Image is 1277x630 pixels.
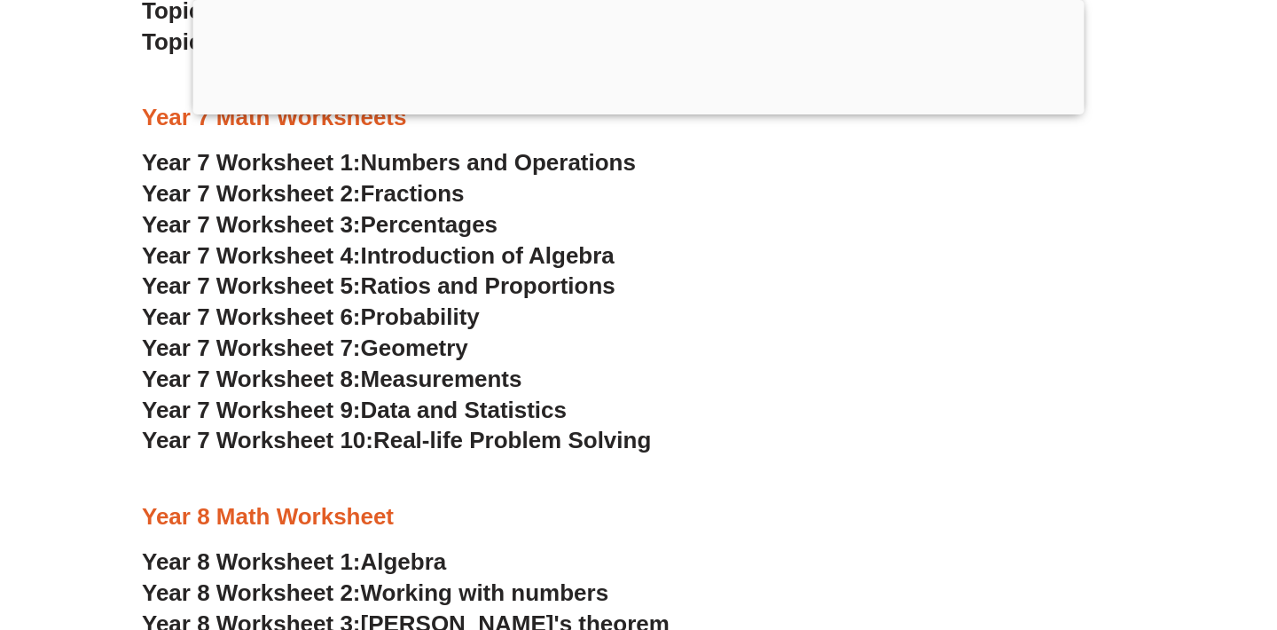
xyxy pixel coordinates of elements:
span: Year 7 Worksheet 1: [142,149,361,176]
span: Data and Statistics [361,397,568,423]
span: Year 7 Worksheet 2: [142,180,361,207]
span: Year 7 Worksheet 3: [142,211,361,238]
a: Year 8 Worksheet 1:Algebra [142,548,446,575]
span: Algebra [361,548,447,575]
a: Year 8 Worksheet 2:Working with numbers [142,579,608,606]
span: Introduction of Algebra [361,242,615,269]
a: Year 7 Worksheet 10:Real-life Problem Solving [142,427,651,453]
a: Year 7 Worksheet 6:Probability [142,303,480,330]
a: Year 7 Worksheet 1:Numbers and Operations [142,149,636,176]
span: Year 8 Worksheet 1: [142,548,361,575]
a: Year 7 Worksheet 2:Fractions [142,180,464,207]
a: Year 7 Worksheet 8:Measurements [142,366,521,392]
a: Year 7 Worksheet 4:Introduction of Algebra [142,242,615,269]
a: Year 7 Worksheet 9:Data and Statistics [142,397,567,423]
a: Topic 16:Working with Numbers [142,28,492,55]
span: Measurements [361,366,522,392]
span: Year 7 Worksheet 5: [142,272,361,299]
span: Ratios and Proportions [361,272,615,299]
span: Numbers and Operations [361,149,636,176]
span: Topic 16: [142,28,241,55]
span: Year 7 Worksheet 8: [142,366,361,392]
span: Working with numbers [361,579,609,606]
span: Real-life Problem Solving [373,427,651,453]
span: Geometry [361,335,468,361]
span: Probability [361,303,480,330]
span: Year 7 Worksheet 4: [142,242,361,269]
span: Year 7 Worksheet 10: [142,427,373,453]
span: Year 7 Worksheet 6: [142,303,361,330]
h3: Year 7 Math Worksheets [142,103,1135,133]
a: Year 7 Worksheet 5:Ratios and Proportions [142,272,615,299]
span: Year 7 Worksheet 9: [142,397,361,423]
span: Percentages [361,211,498,238]
h3: Year 8 Math Worksheet [142,502,1135,532]
span: Fractions [361,180,465,207]
span: Year 7 Worksheet 7: [142,335,361,361]
a: Year 7 Worksheet 3:Percentages [142,211,497,238]
a: Year 7 Worksheet 7:Geometry [142,335,468,361]
span: Year 8 Worksheet 2: [142,579,361,606]
iframe: Chat Widget [973,429,1277,630]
